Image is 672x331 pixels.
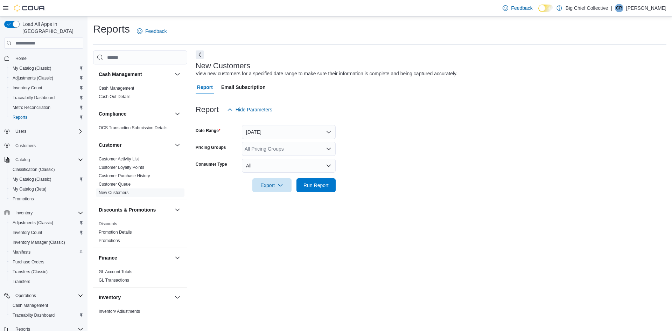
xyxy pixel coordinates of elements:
[99,165,144,170] span: Customer Loyalty Points
[13,75,53,81] span: Adjustments (Classic)
[10,165,58,174] a: Classification (Classic)
[196,50,204,59] button: Next
[13,156,33,164] button: Catalog
[99,206,172,213] button: Discounts & Promotions
[10,64,54,73] a: My Catalog (Classic)
[99,221,117,227] span: Discounts
[99,269,132,275] span: GL Account Totals
[1,208,86,218] button: Inventory
[93,22,130,36] h1: Reports
[99,157,139,161] a: Customer Activity List
[196,105,219,114] h3: Report
[7,301,86,310] button: Cash Management
[10,258,47,266] a: Purchase Orders
[173,70,182,78] button: Cash Management
[13,142,38,150] a: Customers
[13,209,83,217] span: Inventory
[99,206,156,213] h3: Discounts & Promotions
[10,268,83,276] span: Transfers (Classic)
[99,229,132,235] span: Promotion Details
[99,173,150,178] a: Customer Purchase History
[145,28,167,35] span: Feedback
[15,56,27,61] span: Home
[7,73,86,83] button: Adjustments (Classic)
[196,145,226,150] label: Pricing Groups
[7,257,86,267] button: Purchase Orders
[7,174,86,184] button: My Catalog (Classic)
[10,301,51,310] a: Cash Management
[10,94,83,102] span: Traceabilty Dashboard
[99,156,139,162] span: Customer Activity List
[615,4,623,12] div: Cindi Rojas
[13,54,83,62] span: Home
[99,190,128,195] a: New Customers
[99,294,121,301] h3: Inventory
[93,220,187,248] div: Discounts & Promotions
[10,103,83,112] span: Metrc Reconciliation
[15,143,36,149] span: Customers
[242,159,336,173] button: All
[10,238,68,247] a: Inventory Manager (Classic)
[224,103,275,117] button: Hide Parameters
[611,4,612,12] p: |
[99,181,131,187] span: Customer Queue
[173,206,182,214] button: Discounts & Promotions
[10,185,83,193] span: My Catalog (Beta)
[99,110,126,117] h3: Compliance
[7,194,86,204] button: Promotions
[10,175,83,184] span: My Catalog (Classic)
[10,228,83,237] span: Inventory Count
[13,177,51,182] span: My Catalog (Classic)
[13,127,29,136] button: Users
[13,291,83,300] span: Operations
[13,156,83,164] span: Catalog
[10,311,57,319] a: Traceabilty Dashboard
[326,146,331,152] button: Open list of options
[13,259,44,265] span: Purchase Orders
[1,155,86,165] button: Catalog
[257,178,287,192] span: Export
[13,95,55,101] span: Traceabilty Dashboard
[10,311,83,319] span: Traceabilty Dashboard
[173,293,182,302] button: Inventory
[15,210,33,216] span: Inventory
[99,254,172,261] button: Finance
[10,238,83,247] span: Inventory Manager (Classic)
[99,125,168,130] a: OCS Transaction Submission Details
[173,141,182,149] button: Customer
[13,312,55,318] span: Traceabilty Dashboard
[7,310,86,320] button: Traceabilty Dashboard
[10,195,37,203] a: Promotions
[13,269,48,275] span: Transfers (Classic)
[296,178,336,192] button: Run Report
[7,93,86,103] button: Traceabilty Dashboard
[99,110,172,117] button: Compliance
[13,186,47,192] span: My Catalog (Beta)
[13,196,34,202] span: Promotions
[511,5,532,12] span: Feedback
[99,125,168,131] span: OCS Transaction Submission Details
[13,220,53,226] span: Adjustments (Classic)
[99,309,140,314] span: Inventory Adjustments
[236,106,272,113] span: Hide Parameters
[93,268,187,287] div: Finance
[7,267,86,277] button: Transfers (Classic)
[173,254,182,262] button: Finance
[10,113,30,122] a: Reports
[10,185,49,193] a: My Catalog (Beta)
[10,84,45,92] a: Inventory Count
[13,167,55,172] span: Classification (Classic)
[196,70,457,77] div: View new customers for a specified date range to make sure their information is complete and bein...
[197,80,213,94] span: Report
[99,230,132,235] a: Promotion Details
[99,94,131,99] a: Cash Out Details
[10,175,54,184] a: My Catalog (Classic)
[15,129,26,134] span: Users
[13,291,39,300] button: Operations
[93,124,187,135] div: Compliance
[10,219,83,227] span: Adjustments (Classic)
[7,237,86,247] button: Inventory Manager (Classic)
[10,64,83,73] span: My Catalog (Classic)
